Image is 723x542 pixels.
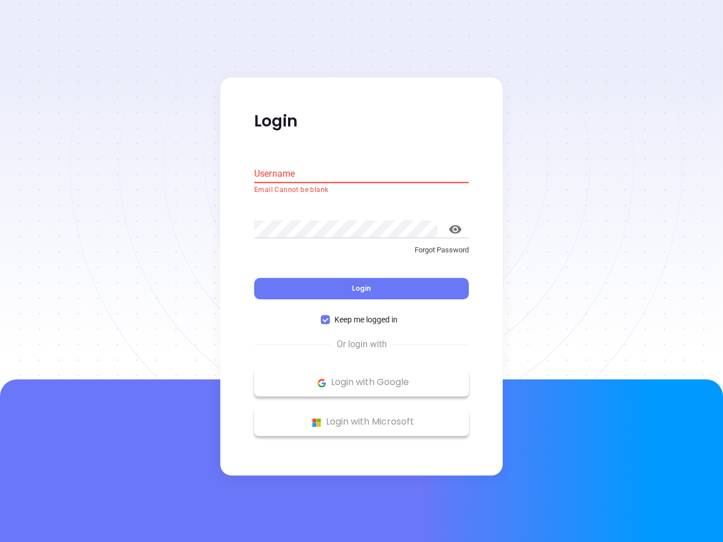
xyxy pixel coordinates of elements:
p: Login with Microsoft [260,414,463,431]
span: Keep me logged in [330,314,402,326]
p: Login with Google [260,374,463,391]
button: Google Logo Login with Google [254,369,469,397]
img: Google Logo [315,376,329,390]
p: Login [254,111,469,132]
span: Login [352,284,371,294]
p: Forgot Password [254,244,469,256]
button: toggle password visibility [442,216,469,243]
span: Or login with [331,338,393,352]
button: Microsoft Logo Login with Microsoft [254,408,469,436]
a: Forgot Password [254,244,469,265]
p: Email Cannot be blank [254,185,469,196]
button: Login [254,278,469,300]
img: Microsoft Logo [310,416,324,430]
